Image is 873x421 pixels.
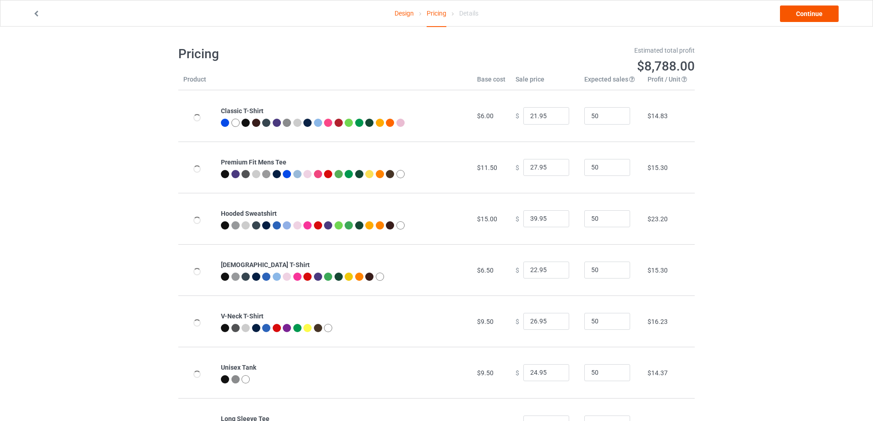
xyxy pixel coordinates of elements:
span: $14.37 [648,369,668,377]
span: $23.20 [648,215,668,223]
span: $ [516,112,519,120]
span: $15.00 [477,215,497,223]
span: $15.30 [648,267,668,274]
th: Base cost [472,75,511,90]
span: $8,788.00 [637,59,695,74]
span: $16.23 [648,318,668,325]
b: [DEMOGRAPHIC_DATA] T-Shirt [221,261,310,268]
b: Hooded Sweatshirt [221,210,277,217]
span: $11.50 [477,164,497,171]
span: $ [516,215,519,222]
div: Details [459,0,478,26]
a: Design [395,0,414,26]
span: $15.30 [648,164,668,171]
th: Product [178,75,216,90]
div: Pricing [427,0,446,27]
span: $9.50 [477,369,494,377]
th: Profit / Unit [642,75,695,90]
b: V-Neck T-Shirt [221,312,264,320]
span: $ [516,164,519,171]
b: Classic T-Shirt [221,107,264,115]
span: $ [516,369,519,376]
th: Sale price [511,75,579,90]
span: $6.50 [477,267,494,274]
span: $ [516,266,519,273]
span: $6.00 [477,112,494,120]
h1: Pricing [178,46,430,62]
img: heather_texture.png [283,119,291,127]
img: heather_texture.png [262,170,270,178]
div: Estimated total profit [443,46,695,55]
b: Premium Fit Mens Tee [221,159,286,166]
span: $14.83 [648,112,668,120]
th: Expected sales [579,75,642,90]
span: $9.50 [477,318,494,325]
a: Continue [780,5,839,22]
b: Unisex Tank [221,364,256,371]
span: $ [516,317,519,325]
img: heather_texture.png [231,375,240,383]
